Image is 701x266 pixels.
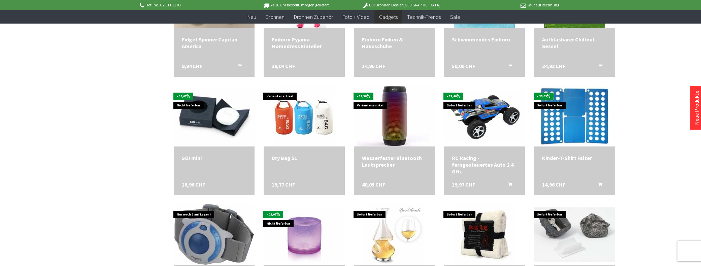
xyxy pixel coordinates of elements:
a: Kinder-T-Shirt Falter 14,96 CHF In den Warenkorb [542,155,607,161]
a: Wasserfester Bluetooth Lautsprecher 40,05 CHF [362,155,427,168]
a: Einhorn Pyjama Homedress Einteiler 38,04 CHF [272,36,337,49]
img: Dry Bag 5L [274,86,335,146]
button: In den Warenkorb [500,181,516,190]
button: In den Warenkorb [500,63,516,71]
div: Einhorn Finken & Hausschuhe [362,36,427,49]
img: RC Racing - ferngesteuertes Auto 2.4 GHz [444,90,525,142]
div: Aufblasbarer Chillout-Sessel [542,36,607,49]
span: 19,77 CHF [272,181,295,188]
span: 24,92 CHF [542,63,565,69]
div: Schwimmendes Einhorn [452,36,517,43]
img: Snug Rug Kuschel-Überwurfdecke [454,204,515,265]
div: Fidget Spinner Capitan America [182,36,247,49]
div: Wasserfester Bluetooth Lautsprecher [362,155,427,168]
span: 9,94 CHF [182,63,202,69]
a: Drohnen Zubehör [289,10,338,24]
a: Neue Produkte [693,91,700,125]
a: Fidget Spinner Capitan America 9,94 CHF In den Warenkorb [182,36,247,49]
span: Drohnen Zubehör [294,13,333,20]
span: 19,97 CHF [452,181,475,188]
span: 14,96 CHF [362,63,385,69]
span: Technik-Trends [407,13,441,20]
p: Bis 16 Uhr bestellt, morgen geliefert. [243,1,348,9]
span: 50,09 CHF [452,63,475,69]
button: In den Warenkorb [590,181,606,190]
p: DJI Drohnen Dealer [GEOGRAPHIC_DATA] [349,1,454,9]
span: Foto + Video [342,13,370,20]
a: Dry Bag 5L 19,77 CHF [272,155,337,161]
button: In den Warenkorb [230,63,246,71]
div: Dry Bag 5L [272,155,337,161]
a: Neu [243,10,261,24]
span: 40,05 CHF [362,181,385,188]
a: Schwimmendes Einhorn 50,09 CHF In den Warenkorb [452,36,517,43]
span: 14,96 CHF [542,181,565,188]
div: SOI mini [182,155,247,161]
div: RC Racing - ferngesteuertes Auto 2.4 GHz [452,155,517,175]
span: Drohnen [266,13,285,20]
span: Gadgets [379,13,398,20]
div: Einhorn Pyjama Homedress Einteiler [272,36,337,49]
img: SOI mini [174,88,255,145]
a: Technik-Trends [402,10,445,24]
a: Gadgets [374,10,402,24]
img: Conundrum Wine Dekantierer 375ml [364,204,425,265]
img: Wasserfester Bluetooth Lautsprecher [354,86,435,146]
a: RC Racing - ferngesteuertes Auto 2.4 GHz 19,97 CHF In den Warenkorb [452,155,517,175]
span: Sale [450,13,460,20]
a: Drohnen [261,10,289,24]
img: Key Rock - Schlüsselversteck [534,207,615,262]
a: Sale [445,10,465,24]
img: Jogger Alarm [174,204,254,265]
span: Neu [247,13,256,20]
p: Hotline 032 511 11 03 [138,1,243,9]
button: In den Warenkorb [590,63,606,71]
img: Luci® - Aura - Solar LED Laterne [264,207,345,262]
img: Kinder-T-Shirt Falter [539,86,610,146]
a: Aufblasbarer Chillout-Sessel 24,92 CHF In den Warenkorb [542,36,607,49]
p: Kauf auf Rechnung [454,1,559,9]
a: Foto + Video [338,10,374,24]
div: Kinder-T-Shirt Falter [542,155,607,161]
span: 38,04 CHF [272,63,295,69]
a: Einhorn Finken & Hausschuhe 14,96 CHF [362,36,427,49]
span: 16,96 CHF [182,181,205,188]
a: SOI mini 16,96 CHF [182,155,247,161]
